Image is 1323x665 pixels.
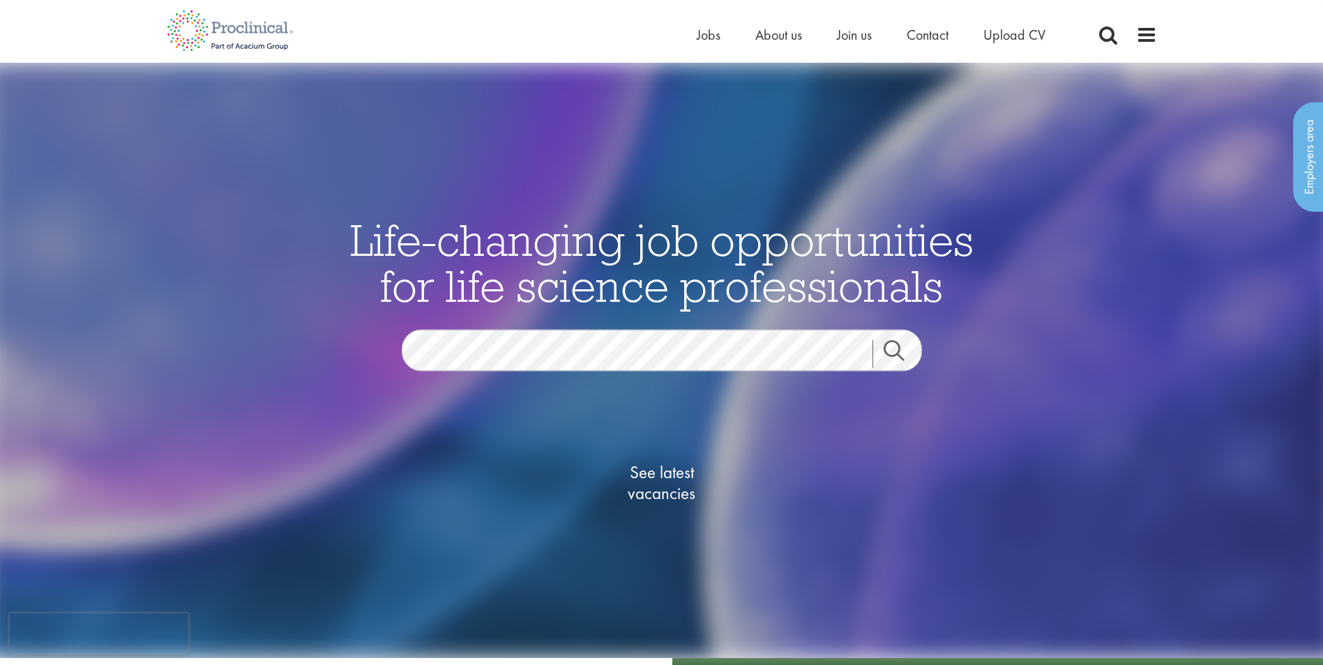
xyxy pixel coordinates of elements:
iframe: reCAPTCHA [10,613,188,655]
span: See latest vacancies [592,461,732,503]
a: About us [755,26,802,44]
span: Life-changing job opportunities for life science professionals [350,211,974,313]
a: See latestvacancies [592,406,732,559]
a: Contact [907,26,948,44]
a: Jobs [697,26,720,44]
a: Upload CV [983,26,1045,44]
a: Join us [837,26,872,44]
a: Job search submit button [872,339,932,367]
